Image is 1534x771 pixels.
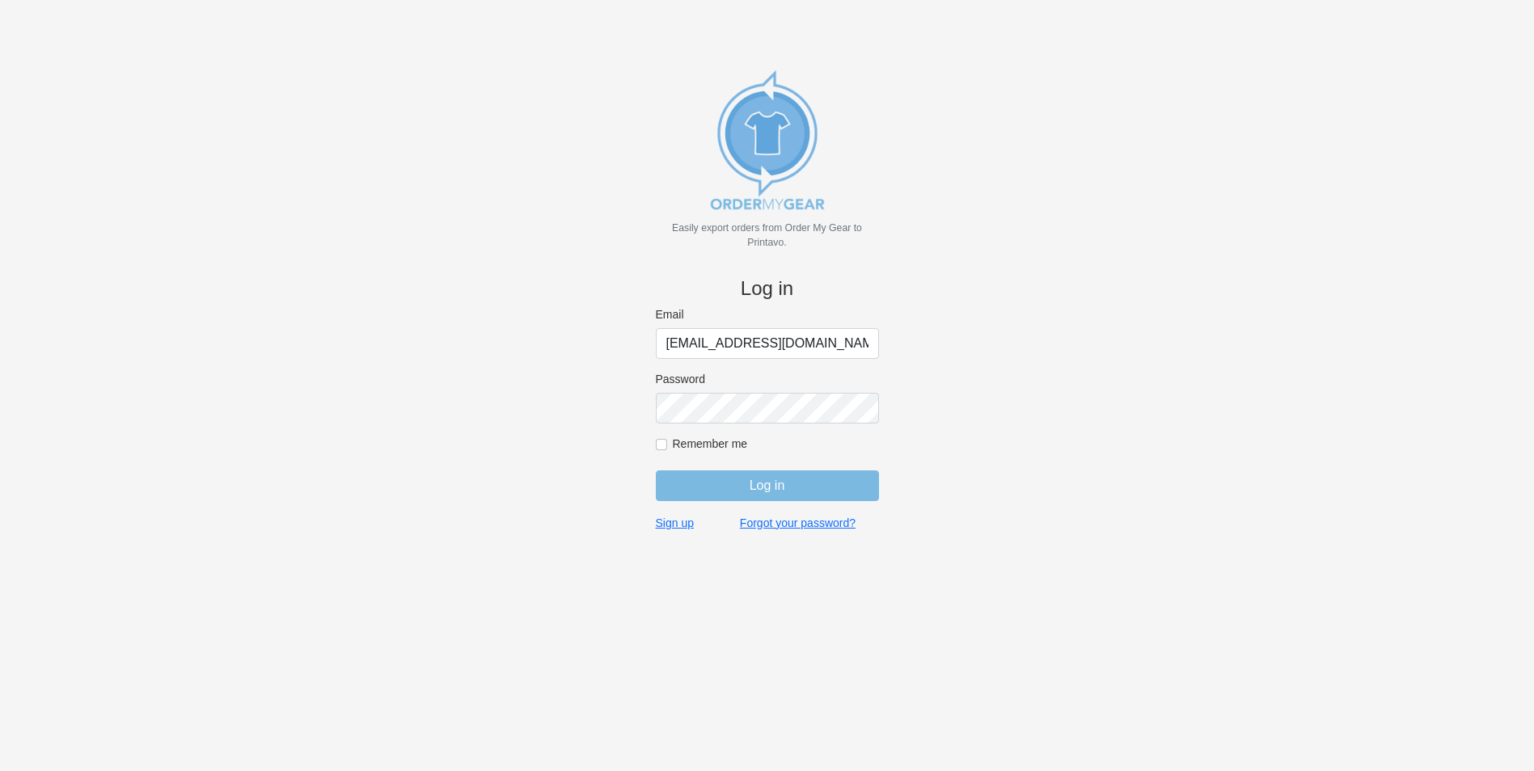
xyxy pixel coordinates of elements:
[740,516,856,530] a: Forgot your password?
[656,470,879,501] input: Log in
[656,277,879,301] h4: Log in
[656,221,879,250] p: Easily export orders from Order My Gear to Printavo.
[656,516,694,530] a: Sign up
[656,307,879,322] label: Email
[687,59,848,221] img: new_omg_export_logo-652582c309f788888370c3373ec495a74b7b3fc93c8838f76510ecd25890bcc4.png
[673,436,879,451] label: Remember me
[656,372,879,386] label: Password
